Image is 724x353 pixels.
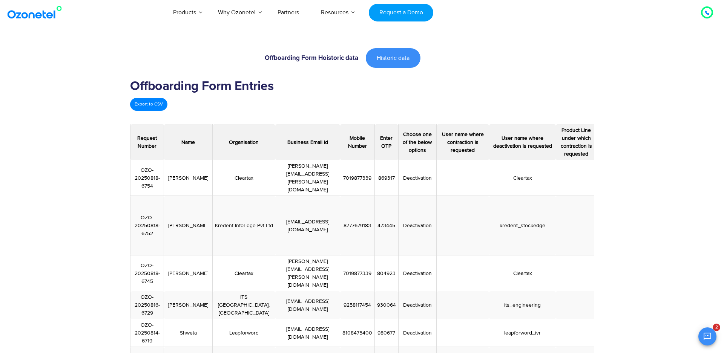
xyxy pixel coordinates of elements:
td: [PERSON_NAME] [164,196,213,255]
td: Deactivation [398,160,437,196]
td: [EMAIL_ADDRESS][DOMAIN_NAME] [275,319,340,347]
td: 473445 [375,196,399,255]
a: Historic data [366,48,420,68]
td: OZO-20250816-6729 [130,291,164,319]
td: OZO-20250814-6719 [130,319,164,347]
th: Product Line under which contraction is requested [556,124,596,160]
td: 7019877339 [340,255,375,291]
span: Historic data [377,55,410,61]
td: Leapforword [213,319,275,347]
td: 980677 [375,319,399,347]
th: Enter OTP [375,124,399,160]
td: 869317 [375,160,399,196]
td: Cleartax [213,160,275,196]
button: Open chat [698,327,716,345]
td: 8108475400 [340,319,375,347]
td: Kredent InfoEdge Pvt Ltd [213,196,275,255]
td: [EMAIL_ADDRESS][DOMAIN_NAME] [275,291,340,319]
td: leapforword_ivr [489,319,556,347]
td: Deactivation [398,196,437,255]
td: 7019877339 [340,160,375,196]
a: Request a Demo [369,4,433,21]
td: Deactivation [398,291,437,319]
td: 804923 [375,255,399,291]
th: Mobile Number [340,124,375,160]
td: Cleartax [489,160,556,196]
th: User name where deactivation is requested [489,124,556,160]
td: Deactivation [398,255,437,291]
td: Deactivation [398,319,437,347]
th: Choose one of the below options [398,124,437,160]
td: [PERSON_NAME][EMAIL_ADDRESS][PERSON_NAME][DOMAIN_NAME] [275,255,340,291]
td: its_engineering [489,291,556,319]
td: OZO-20250818-6752 [130,196,164,255]
td: [PERSON_NAME] [164,160,213,196]
td: 930064 [375,291,399,319]
td: kredent_stockedge [489,196,556,255]
td: [PERSON_NAME] [164,291,213,319]
a: Export to CSV [130,98,167,111]
td: ITS [GEOGRAPHIC_DATA], [GEOGRAPHIC_DATA] [213,291,275,319]
td: OZO-20250818-6754 [130,160,164,196]
h2: Offboarding Form Entries [130,79,594,94]
th: Business Email id [275,124,340,160]
h6: Offboarding Form Hoistoric data [134,55,358,61]
th: Request Number [130,124,164,160]
span: 2 [713,324,720,331]
td: Cleartax [213,255,275,291]
td: Shweta [164,319,213,347]
td: 9258117454 [340,291,375,319]
td: 8777679183 [340,196,375,255]
td: OZO-20250818-6745 [130,255,164,291]
td: Cleartax [489,255,556,291]
th: Name [164,124,213,160]
td: [PERSON_NAME][EMAIL_ADDRESS][PERSON_NAME][DOMAIN_NAME] [275,160,340,196]
td: [PERSON_NAME] [164,255,213,291]
th: User name where contraction is requested [437,124,489,160]
td: [EMAIL_ADDRESS][DOMAIN_NAME] [275,196,340,255]
th: Organisation [213,124,275,160]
